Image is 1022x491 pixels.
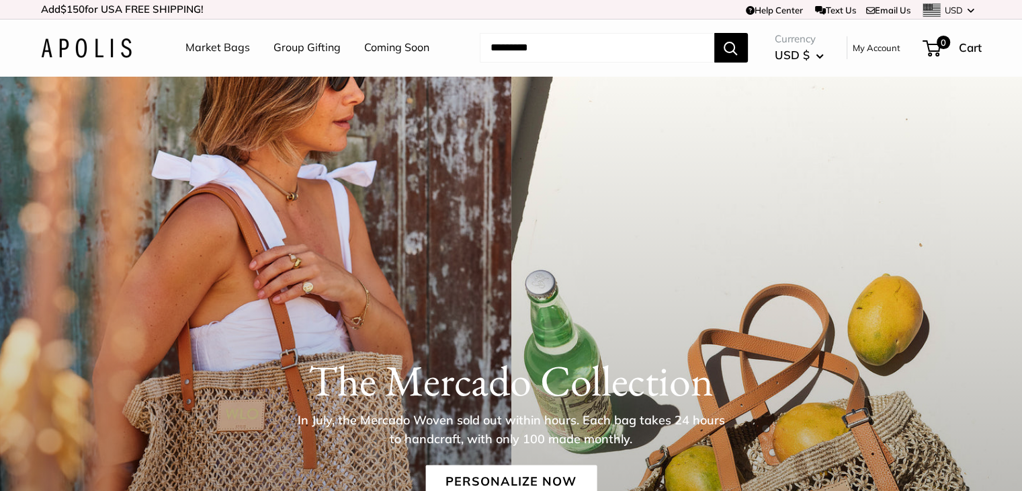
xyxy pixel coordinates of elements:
button: Search [714,33,748,63]
a: 0 Cart [924,37,982,59]
p: In July, the Mercado Woven sold out within hours. Each bag takes 24 hours to handcraft, with only... [293,411,730,449]
span: $150 [60,3,85,15]
span: Currency [775,30,824,48]
a: Help Center [746,5,803,15]
a: Group Gifting [273,38,341,58]
a: Coming Soon [364,38,429,58]
a: Market Bags [185,38,250,58]
a: My Account [853,40,900,56]
a: Email Us [866,5,910,15]
h1: The Mercado Collection [41,355,982,406]
a: Text Us [815,5,856,15]
img: Apolis [41,38,132,58]
span: USD $ [775,48,810,62]
button: USD $ [775,44,824,66]
span: USD [945,5,963,15]
input: Search... [480,33,714,63]
span: Cart [959,40,982,54]
span: 0 [936,36,949,49]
